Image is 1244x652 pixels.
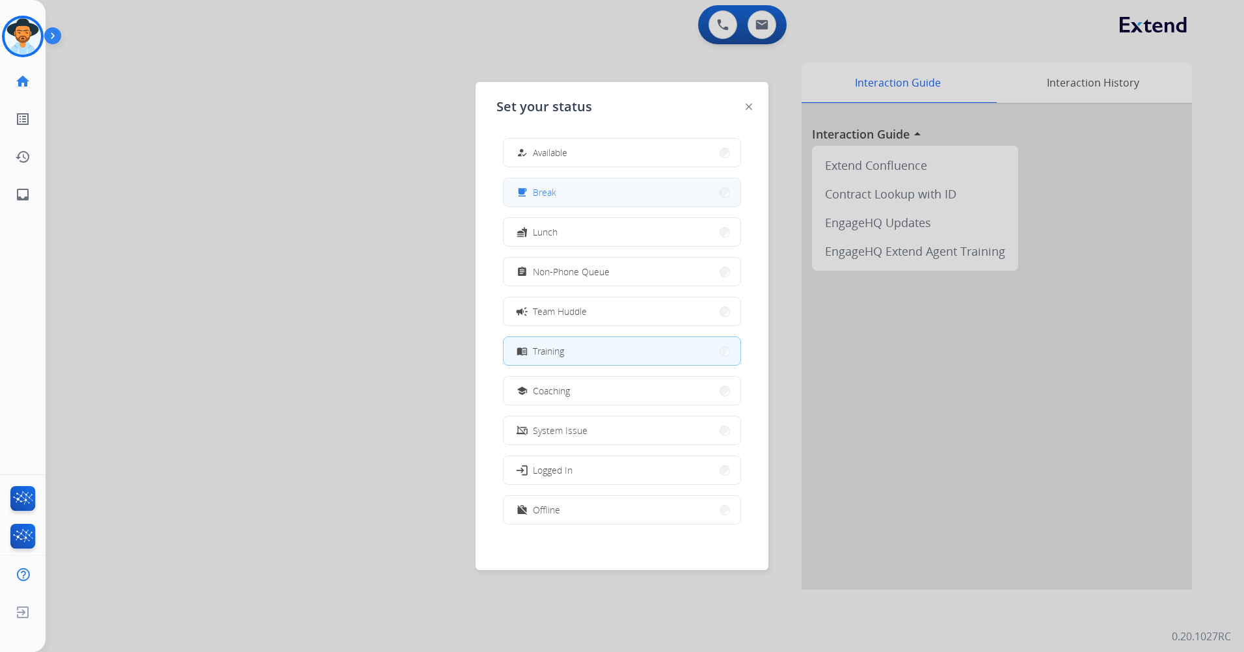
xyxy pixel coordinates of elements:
[504,178,740,206] button: Break
[5,18,41,55] img: avatar
[504,496,740,524] button: Offline
[533,424,588,437] span: System Issue
[533,225,558,239] span: Lunch
[517,147,528,158] mat-icon: how_to_reg
[517,266,528,277] mat-icon: assignment
[15,149,31,165] mat-icon: history
[533,265,610,278] span: Non-Phone Queue
[504,139,740,167] button: Available
[517,385,528,396] mat-icon: school
[517,346,528,357] mat-icon: menu_book
[533,384,570,398] span: Coaching
[517,226,528,238] mat-icon: fastfood
[533,146,567,159] span: Available
[15,111,31,127] mat-icon: list_alt
[533,185,556,199] span: Break
[515,463,528,476] mat-icon: login
[533,503,560,517] span: Offline
[517,187,528,198] mat-icon: free_breakfast
[504,258,740,286] button: Non-Phone Queue
[533,344,564,358] span: Training
[15,74,31,89] mat-icon: home
[504,297,740,325] button: Team Huddle
[504,377,740,405] button: Coaching
[746,103,752,110] img: close-button
[533,305,587,318] span: Team Huddle
[504,456,740,484] button: Logged In
[15,187,31,202] mat-icon: inbox
[1172,629,1231,644] p: 0.20.1027RC
[504,416,740,444] button: System Issue
[517,425,528,436] mat-icon: phonelink_off
[533,463,573,477] span: Logged In
[515,305,528,318] mat-icon: campaign
[517,504,528,515] mat-icon: work_off
[504,218,740,246] button: Lunch
[496,98,592,116] span: Set your status
[504,337,740,365] button: Training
